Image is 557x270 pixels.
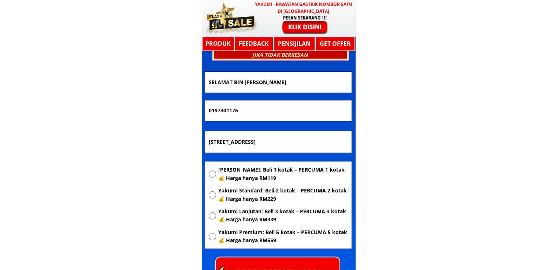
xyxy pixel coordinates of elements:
input: Nombor Telefon Bimbit [207,100,350,121]
span: Yakumi Standard: Beli 2 kotak – PERCUMA 2 kotak 💰 Harga hanya RM229 [218,187,348,203]
input: Nama penuh [207,72,350,93]
span: Yakumi Lanjutan: Beli 3 kotak – PERCUMA 3 kotak 💰 Harga hanya RM339 [218,207,348,224]
h3: Produk [202,39,234,49]
h3: YAKUMI - Rawatan Gastrik Nombor Satu di [GEOGRAPHIC_DATA] [253,1,354,15]
h3: GET OFFER [317,39,353,49]
input: Alamat [207,131,350,153]
span: Yakumi Premium: Beli 5 kotak – PERCUMA 5 kotak 💰 Harga hanya RM559 [218,228,348,245]
h3: Pensijilan [276,39,312,49]
span: [PERSON_NAME]: Beli 1 kotak – PERCUMA 1 kotak 💰 Harga hanya RM119 [218,166,348,182]
h3: Feedback [235,39,273,49]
